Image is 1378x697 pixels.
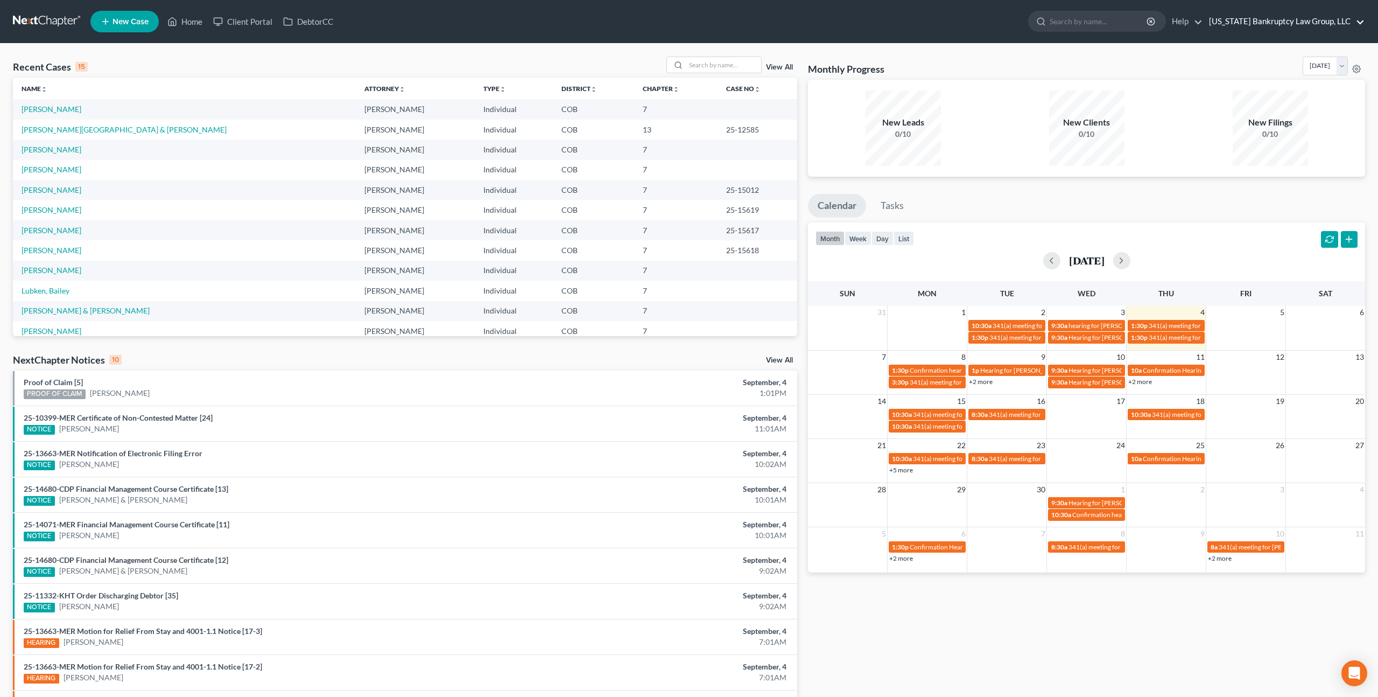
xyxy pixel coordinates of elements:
td: COB [553,301,634,321]
span: 1:30p [892,543,909,551]
a: +2 more [1208,554,1232,562]
td: 25-15618 [718,240,797,260]
div: NOTICE [24,425,55,435]
span: Mon [918,289,937,298]
a: [PERSON_NAME] [22,266,81,275]
span: 16 [1036,395,1046,408]
div: New Leads [866,116,941,129]
td: Individual [475,200,553,220]
a: Typeunfold_more [483,85,506,93]
div: New Filings [1233,116,1308,129]
a: +2 more [1128,378,1152,386]
span: 1 [1120,483,1126,496]
i: unfold_more [754,86,761,93]
a: [PERSON_NAME] & [PERSON_NAME] [22,306,150,315]
span: Thu [1158,289,1174,298]
div: 0/10 [866,129,941,140]
div: NOTICE [24,603,55,612]
td: [PERSON_NAME] [356,301,475,321]
a: [PERSON_NAME] [64,672,123,683]
span: 11 [1354,527,1365,540]
a: 25-13663-MER Motion for Relief From Stay and 4001-1.1 Notice [17-2] [24,662,262,671]
span: Hearing for [PERSON_NAME] [1068,366,1152,374]
span: 7 [1040,527,1046,540]
span: 10 [1275,527,1285,540]
span: 10a [1131,366,1142,374]
i: unfold_more [399,86,405,93]
span: 8 [1120,527,1126,540]
div: 7:01AM [539,672,786,683]
a: [US_STATE] Bankruptcy Law Group, LLC [1204,12,1365,31]
span: 8:30a [1051,543,1067,551]
a: [PERSON_NAME] [22,145,81,154]
td: Individual [475,220,553,240]
td: COB [553,99,634,119]
span: New Case [113,18,149,26]
a: 25-11332-KHT Order Discharging Debtor [35] [24,591,178,600]
a: Lubken, Bailey [22,286,69,295]
div: Recent Cases [13,60,88,73]
td: [PERSON_NAME] [356,99,475,119]
div: 10:02AM [539,459,786,470]
a: +2 more [969,378,993,386]
td: 7 [634,140,717,159]
h3: Monthly Progress [808,62,884,75]
a: Client Portal [208,12,278,31]
a: [PERSON_NAME] [22,246,81,255]
span: 8 [960,351,967,364]
span: 9:30a [1051,378,1067,386]
td: Individual [475,140,553,159]
span: 6 [1359,306,1365,319]
span: 341(a) meeting for [PERSON_NAME] [993,322,1096,330]
a: +2 more [889,554,913,562]
a: 25-14680-CDP Financial Management Course Certificate [13] [24,484,228,493]
span: Hearing for [PERSON_NAME] [980,366,1064,374]
div: September, 4 [539,661,786,672]
span: 8:30a [972,455,988,463]
td: COB [553,261,634,281]
span: 5 [1279,306,1285,319]
span: 23 [1036,439,1046,452]
a: [PERSON_NAME] [22,226,81,235]
div: September, 4 [539,377,786,388]
span: 28 [876,483,887,496]
span: Confirmation Hearing for [PERSON_NAME] [1143,366,1266,374]
div: September, 4 [539,519,786,530]
span: Tue [1000,289,1014,298]
div: NextChapter Notices [13,353,122,366]
div: September, 4 [539,555,786,566]
a: 25-10399-MER Certificate of Non-Contested Matter [24] [24,413,213,422]
span: 2 [1199,483,1206,496]
a: [PERSON_NAME] [22,205,81,214]
span: 10:30a [1131,410,1151,419]
span: Confirmation hearing for [PERSON_NAME] [910,366,1032,374]
span: 341(a) meeting for [PERSON_NAME] [1219,543,1323,551]
span: 1:30p [1131,322,1148,330]
a: Proof of Claim [5] [24,378,83,387]
a: Chapterunfold_more [643,85,679,93]
div: 11:01AM [539,423,786,434]
span: 1p [972,366,979,374]
div: September, 4 [539,626,786,637]
span: 341(a) meeting for [PERSON_NAME] & [PERSON_NAME] [989,410,1150,419]
td: COB [553,240,634,260]
a: 25-13663-MER Notification of Electronic Filing Error [24,449,202,458]
span: 30 [1036,483,1046,496]
span: 3:30p [892,378,909,386]
a: [PERSON_NAME] [59,601,119,612]
span: 341(a) meeting for [PERSON_NAME] & [PERSON_NAME] [913,410,1074,419]
div: HEARING [24,638,59,648]
span: 341(a) meeting for Trinity [PERSON_NAME] [989,455,1112,463]
td: Individual [475,120,553,140]
span: 341(a) meeting for [PERSON_NAME] [1152,410,1256,419]
td: [PERSON_NAME] [356,220,475,240]
input: Search by name... [1050,11,1148,31]
td: [PERSON_NAME] [356,120,475,140]
span: 8a [1211,543,1218,551]
a: [PERSON_NAME] [22,185,81,194]
button: list [894,231,914,246]
span: 9 [1199,527,1206,540]
span: 10a [1131,455,1142,463]
span: 21 [876,439,887,452]
i: unfold_more [590,86,597,93]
